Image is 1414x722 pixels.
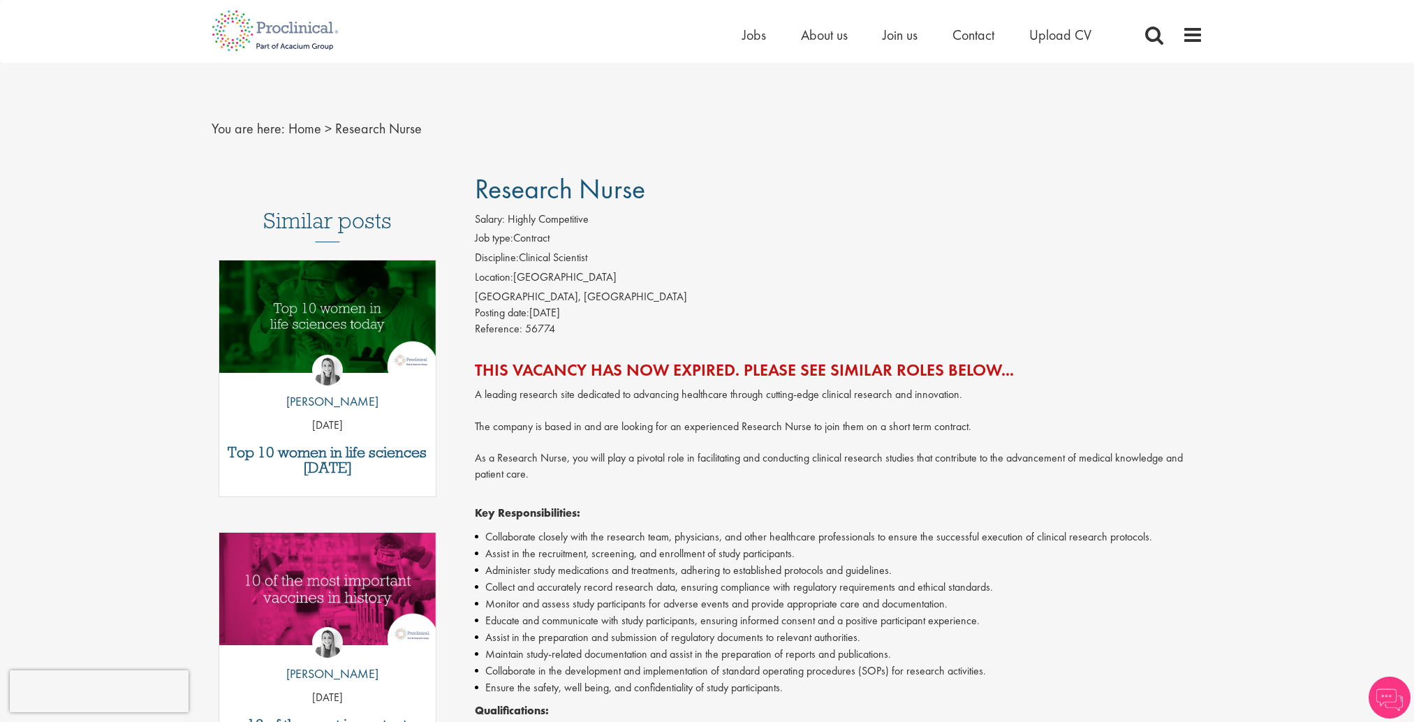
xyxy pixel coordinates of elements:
p: [DATE] [219,418,436,434]
span: Research Nurse [335,119,422,138]
li: Maintain study-related documentation and assist in the preparation of reports and publications. [475,646,1203,663]
label: Reference: [475,321,522,337]
h3: Similar posts [263,209,392,242]
span: 56774 [525,321,555,336]
a: Link to a post [219,260,436,384]
a: Hannah Burke [PERSON_NAME] [276,627,378,690]
p: A leading research site dedicated to advancing healthcare through cutting-edge clinical research ... [475,387,1203,482]
li: Clinical Scientist [475,250,1203,270]
label: Job type: [475,230,513,246]
span: Highly Competitive [508,212,589,226]
label: Location: [475,270,513,286]
a: About us [801,26,848,44]
a: Join us [883,26,918,44]
li: [GEOGRAPHIC_DATA] [475,270,1203,289]
li: Assist in the recruitment, screening, and enrollment of study participants. [475,545,1203,562]
img: Hannah Burke [312,627,343,658]
span: Research Nurse [475,171,645,207]
li: Monitor and assess study participants for adverse events and provide appropriate care and documen... [475,596,1203,612]
li: Educate and communicate with study participants, ensuring informed consent and a positive partici... [475,612,1203,629]
li: Administer study medications and treatments, adhering to established protocols and guidelines. [475,562,1203,579]
img: Top vaccines in history [219,533,436,645]
p: [PERSON_NAME] [276,392,378,411]
li: Assist in the preparation and submission of regulatory documents to relevant authorities. [475,629,1203,646]
div: [GEOGRAPHIC_DATA], [GEOGRAPHIC_DATA] [475,289,1203,305]
a: Link to a post [219,533,436,656]
strong: Key Responsibilities: [475,506,580,520]
li: Collaborate closely with the research team, physicians, and other healthcare professionals to ens... [475,529,1203,545]
li: Collaborate in the development and implementation of standard operating procedures (SOPs) for res... [475,663,1203,679]
a: Top 10 women in life sciences [DATE] [226,445,429,476]
iframe: reCAPTCHA [10,670,189,712]
span: You are here: [212,119,285,138]
a: Contact [952,26,994,44]
li: Collect and accurately record research data, ensuring compliance with regulatory requirements and... [475,579,1203,596]
a: breadcrumb link [288,119,321,138]
strong: Qualifications: [475,703,549,718]
a: Hannah Burke [PERSON_NAME] [276,355,378,418]
li: Contract [475,230,1203,250]
img: Top 10 women in life sciences today [219,260,436,373]
label: Discipline: [475,250,519,266]
img: Chatbot [1369,677,1411,719]
li: Ensure the safety, well being, and confidentiality of study participants. [475,679,1203,696]
a: Upload CV [1029,26,1091,44]
h2: This vacancy has now expired. Please see similar roles below... [475,361,1203,379]
span: Posting date: [475,305,529,320]
img: Hannah Burke [312,355,343,385]
p: [DATE] [219,690,436,706]
span: > [325,119,332,138]
div: [DATE] [475,305,1203,321]
a: Jobs [742,26,766,44]
label: Salary: [475,212,505,228]
p: [PERSON_NAME] [276,665,378,683]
